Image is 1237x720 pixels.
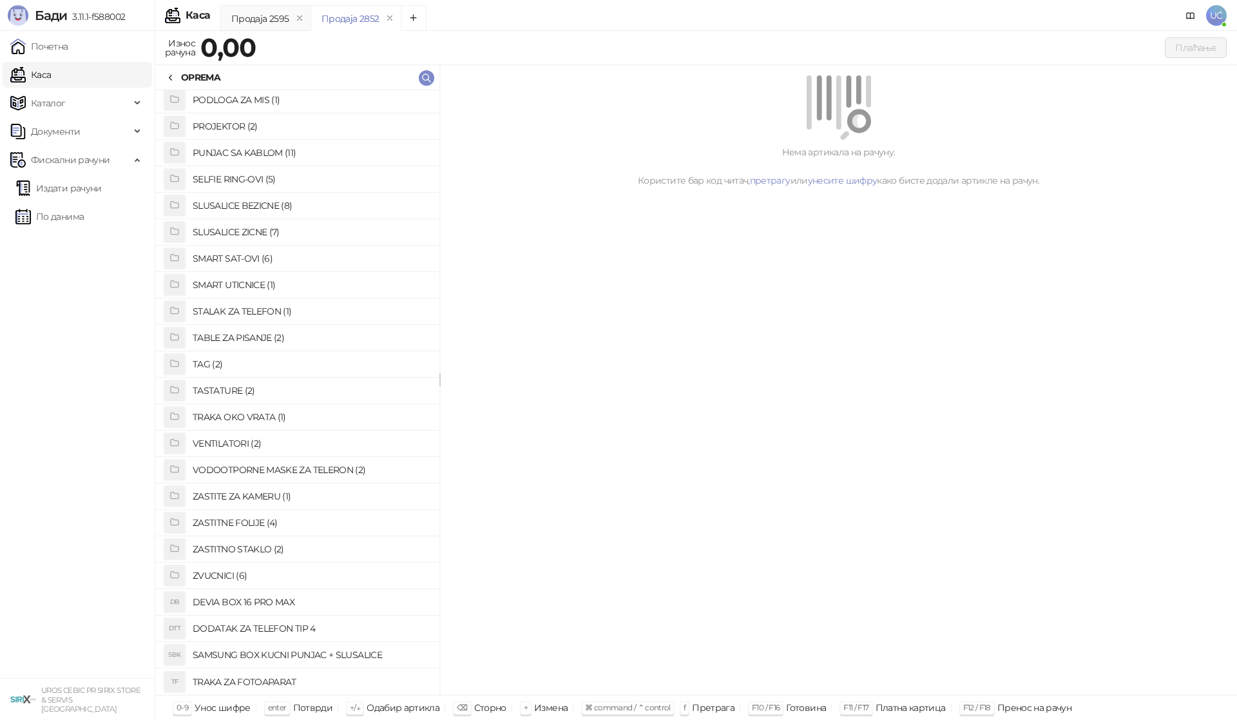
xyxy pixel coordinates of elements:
[31,119,80,144] span: Документи
[193,407,429,427] h4: TRAKA OKO VRATA (1)
[193,512,429,533] h4: ZASTITNE FOLIJE (4)
[808,175,877,186] a: унесите шифру
[164,592,185,612] div: DB
[291,13,308,24] button: remove
[193,486,429,507] h4: ZASTITE ZA KAMERU (1)
[177,703,188,712] span: 0-9
[67,11,125,23] span: 3.11.1-f588002
[193,90,429,110] h4: PODLOGA ZA MIS (1)
[15,175,102,201] a: Издати рачуни
[381,13,398,24] button: remove
[1206,5,1227,26] span: UĆ
[367,699,439,716] div: Одабир артикла
[31,90,66,116] span: Каталог
[10,62,51,88] a: Каса
[193,460,429,480] h4: VODOOTPORNE MASKE ZA TELERON (2)
[1180,5,1201,26] a: Документација
[8,5,28,26] img: Logo
[1165,37,1227,58] button: Плаћање
[193,645,429,665] h4: SAMSUNG BOX KUCNI PUNJAC + SLUSALICE
[193,592,429,612] h4: DEVIA BOX 16 PRO MAX
[181,70,220,84] div: OPREMA
[321,12,379,26] div: Продаја 2852
[164,672,185,692] div: TF
[195,699,251,716] div: Унос шифре
[534,699,568,716] div: Измена
[10,686,36,712] img: 64x64-companyLogo-cb9a1907-c9b0-4601-bb5e-5084e694c383.png
[193,539,429,559] h4: ZASTITNO STAKLO (2)
[401,5,427,31] button: Add tab
[843,703,868,712] span: F11 / F17
[585,703,671,712] span: ⌘ command / ⌃ control
[193,222,429,242] h4: SLUSALICE ZICNE (7)
[350,703,360,712] span: ↑/↓
[193,618,429,639] h4: DODATAK ZA TELEFON TIP 4
[876,699,946,716] div: Платна картица
[10,34,68,59] a: Почетна
[786,699,826,716] div: Готовина
[193,301,429,322] h4: STALAK ZA TELEFON (1)
[193,354,429,375] h4: TAG (2)
[200,32,256,63] strong: 0,00
[41,686,140,714] small: UROS CEBIC PR SIRIX STORE & SERVIS [GEOGRAPHIC_DATA]
[752,703,780,712] span: F10 / F16
[750,175,791,186] a: претрагу
[963,703,991,712] span: F12 / F18
[193,433,429,454] h4: VENTILATORI (2)
[193,327,429,348] h4: TABLE ZA PISANJE (2)
[164,645,185,665] div: SBK
[268,703,287,712] span: enter
[455,145,1222,188] div: Нема артикала на рачуну. Користите бар код читач, или како бисте додали артикле на рачун.
[193,275,429,295] h4: SMART UTICNICE (1)
[231,12,289,26] div: Продаја 2595
[474,699,506,716] div: Сторно
[193,142,429,163] h4: PUNJAC SA KABLOM (11)
[193,672,429,692] h4: TRAKA ZA FOTOAPARAT
[193,116,429,137] h4: PROJEKTOR (2)
[193,169,429,190] h4: SELFIE RING-OVI (5)
[692,699,734,716] div: Претрага
[997,699,1071,716] div: Пренос на рачун
[684,703,686,712] span: f
[155,90,439,695] div: grid
[457,703,467,712] span: ⌫
[193,248,429,269] h4: SMART SAT-OVI (6)
[193,195,429,216] h4: SLUSALICE BEZICNE (8)
[193,380,429,401] h4: TASTATURE (2)
[186,10,210,21] div: Каса
[35,8,67,23] span: Бади
[162,35,198,61] div: Износ рачуна
[293,699,333,716] div: Потврди
[193,565,429,586] h4: ZVUCNICI (6)
[15,204,84,229] a: По данима
[164,618,185,639] div: DTT
[31,147,110,173] span: Фискални рачуни
[524,703,528,712] span: +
